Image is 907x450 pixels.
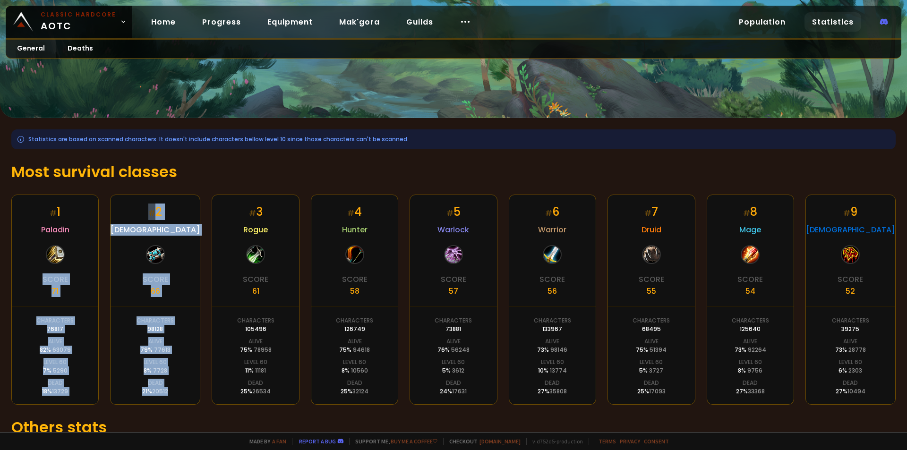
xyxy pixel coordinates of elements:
[633,316,670,325] div: Characters
[542,325,562,333] div: 133967
[620,438,640,445] a: Privacy
[347,204,362,220] div: 4
[644,337,659,346] div: Alive
[747,366,762,374] span: 9756
[644,208,651,219] small: #
[743,379,758,387] div: Dead
[437,224,469,236] span: Warlock
[143,273,168,285] div: Score
[640,358,663,366] div: Level 60
[344,325,365,333] div: 126749
[739,358,762,366] div: Level 60
[644,204,658,220] div: 7
[53,366,68,374] span: 5290
[272,438,286,445] a: a fan
[839,358,862,366] div: Level 60
[737,273,763,285] div: Score
[43,358,67,366] div: Level 60
[244,438,286,445] span: Made by
[743,337,757,346] div: Alive
[342,224,368,236] span: Hunter
[148,204,162,220] div: 2
[649,387,666,395] span: 17093
[147,325,163,333] div: 98128
[452,387,467,395] span: 17631
[848,346,866,354] span: 28778
[843,208,850,219] small: #
[647,285,656,297] div: 55
[740,325,761,333] div: 125640
[249,204,263,220] div: 3
[350,285,359,297] div: 58
[732,316,769,325] div: Characters
[738,366,762,375] div: 8 %
[52,387,68,395] span: 13729
[636,346,667,354] div: 75 %
[47,325,63,333] div: 76817
[838,273,863,285] div: Score
[144,358,167,366] div: Level 60
[545,208,552,219] small: #
[347,208,354,219] small: #
[534,316,571,325] div: Characters
[248,337,263,346] div: Alive
[446,208,453,219] small: #
[140,346,171,354] div: 79 %
[111,224,200,236] span: [DEMOGRAPHIC_DATA]
[846,285,855,297] div: 52
[244,358,267,366] div: Level 60
[152,387,168,395] span: 20512
[154,346,171,354] span: 77613
[841,325,859,333] div: 39275
[745,285,755,297] div: 54
[351,366,368,374] span: 10560
[644,379,659,387] div: Dead
[748,346,766,354] span: 92264
[144,366,167,375] div: 8 %
[731,12,793,32] a: Population
[452,366,464,374] span: 3612
[391,438,437,445] a: Buy me a coffee
[249,208,256,219] small: #
[479,438,521,445] a: [DOMAIN_NAME]
[353,346,370,354] span: 94618
[142,387,168,396] div: 21 %
[644,438,669,445] a: Consent
[50,204,60,220] div: 1
[538,366,567,375] div: 10 %
[52,346,71,354] span: 63079
[748,387,765,395] span: 33368
[443,438,521,445] span: Checkout
[843,379,858,387] div: Dead
[332,12,387,32] a: Mak'gora
[642,325,661,333] div: 68495
[243,224,268,236] span: Rogue
[243,273,268,285] div: Score
[441,273,466,285] div: Score
[11,416,896,439] h1: Others stats
[36,316,74,325] div: Characters
[736,387,765,396] div: 27 %
[545,379,560,387] div: Dead
[440,387,467,396] div: 24 %
[342,366,368,375] div: 8 %
[252,387,271,395] span: 26534
[151,285,160,297] div: 66
[260,12,320,32] a: Equipment
[11,129,896,149] div: Statistics are based on scanned characters. It doesn't include characters bellow level 10 since t...
[435,316,472,325] div: Characters
[11,161,896,183] h1: Most survival classes
[41,224,69,236] span: Paladin
[806,224,895,236] span: [DEMOGRAPHIC_DATA]
[148,379,163,387] div: Dead
[148,337,163,346] div: Alive
[649,366,663,374] span: 3727
[56,40,104,58] a: Deaths
[539,273,565,285] div: Score
[299,438,336,445] a: Report a bug
[446,337,461,346] div: Alive
[445,325,461,333] div: 73881
[336,316,373,325] div: Characters
[637,387,666,396] div: 25 %
[342,273,368,285] div: Score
